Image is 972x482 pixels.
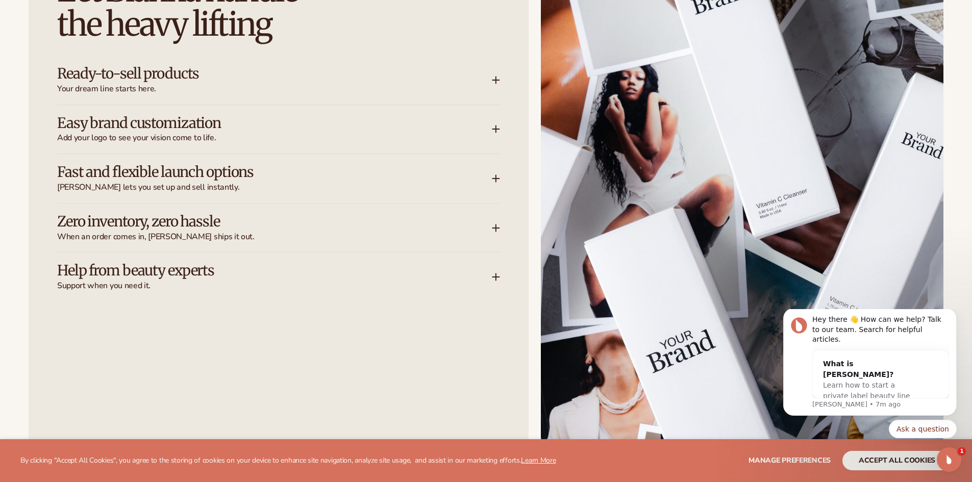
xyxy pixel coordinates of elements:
span: Your dream line starts here. [57,84,492,94]
h3: Fast and flexible launch options [57,164,461,180]
div: What is [PERSON_NAME]? [55,49,150,71]
button: accept all cookies [842,451,952,470]
div: What is [PERSON_NAME]?Learn how to start a private label beauty line with [PERSON_NAME] [45,41,160,111]
div: Quick reply options [15,111,189,129]
span: Add your logo to see your vision come to life. [57,133,492,143]
span: [PERSON_NAME] lets you set up and sell instantly. [57,182,492,193]
button: Quick reply: Ask a question [121,111,189,129]
a: Learn More [521,455,556,465]
span: When an order comes in, [PERSON_NAME] ships it out. [57,232,492,242]
span: Learn how to start a private label beauty line with [PERSON_NAME] [55,72,142,102]
p: Message from Lee, sent 7m ago [44,91,181,100]
iframe: Intercom notifications message [768,309,972,444]
button: Manage preferences [749,451,831,470]
span: Manage preferences [749,455,831,465]
p: By clicking "Accept All Cookies", you agree to the storing of cookies on your device to enhance s... [20,456,556,465]
span: Support when you need it. [57,281,492,291]
h3: Easy brand customization [57,115,461,131]
iframe: Intercom live chat [937,447,961,472]
div: Hey there 👋 How can we help? Talk to our team. Search for helpful articles. [44,6,181,36]
h3: Help from beauty experts [57,263,461,278]
img: Profile image for Lee [23,8,39,24]
h3: Zero inventory, zero hassle [57,214,461,230]
h3: Ready-to-sell products [57,66,461,82]
div: Message content [44,6,181,89]
span: 1 [958,447,966,455]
